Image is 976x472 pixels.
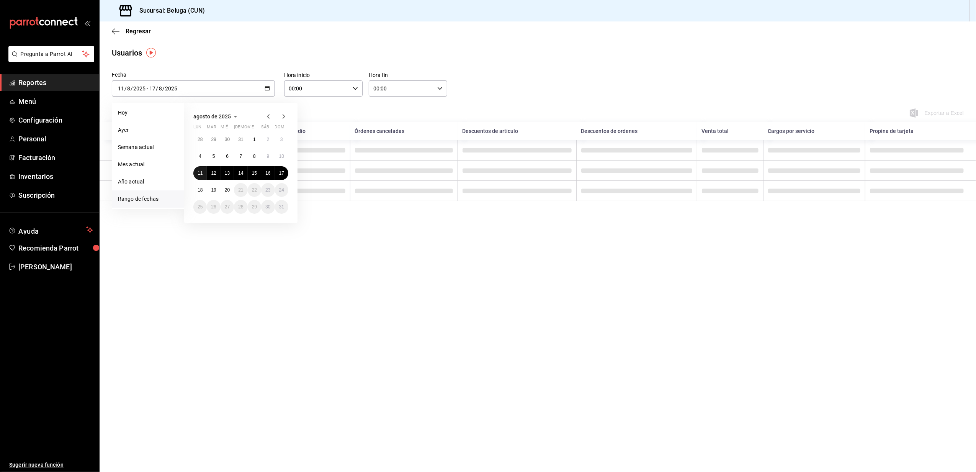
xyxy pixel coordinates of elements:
[133,6,205,15] h3: Sucursal: Beluga (CUN)
[146,48,156,57] img: Tooltip marker
[156,85,158,92] span: /
[207,149,220,163] button: 5 de agosto de 2025
[238,187,243,193] abbr: 21 de agosto de 2025
[279,204,284,210] abbr: 31 de agosto de 2025
[100,122,166,140] th: Nombre
[18,134,93,144] span: Personal
[112,104,184,121] li: Hoy
[211,170,216,176] abbr: 12 de agosto de 2025
[234,200,247,214] button: 28 de agosto de 2025
[275,183,288,197] button: 24 de agosto de 2025
[238,137,243,142] abbr: 31 de julio de 2025
[207,125,216,133] abbr: martes
[193,166,207,180] button: 11 de agosto de 2025
[193,133,207,146] button: 28 de julio de 2025
[18,190,93,200] span: Suscripción
[261,133,275,146] button: 2 de agosto de 2025
[284,73,363,78] label: Hora inicio
[199,154,201,159] abbr: 4 de agosto de 2025
[261,125,269,133] abbr: sábado
[248,183,261,197] button: 22 de agosto de 2025
[238,170,243,176] abbr: 14 de agosto de 2025
[221,166,234,180] button: 13 de agosto de 2025
[211,204,216,210] abbr: 26 de agosto de 2025
[18,152,93,163] span: Facturación
[126,28,151,35] span: Regresar
[84,20,90,26] button: open_drawer_menu
[221,125,228,133] abbr: miércoles
[207,166,220,180] button: 12 de agosto de 2025
[131,85,133,92] span: /
[193,113,231,120] span: agosto de 2025
[252,204,257,210] abbr: 29 de agosto de 2025
[18,115,93,125] span: Configuración
[207,183,220,197] button: 19 de agosto de 2025
[266,154,269,159] abbr: 9 de agosto de 2025
[112,121,184,139] li: Ayer
[112,71,275,79] div: Fecha
[127,85,131,92] input: Month
[147,85,148,92] span: -
[238,204,243,210] abbr: 28 de agosto de 2025
[225,204,230,210] abbr: 27 de agosto de 2025
[149,85,156,92] input: Day
[265,187,270,193] abbr: 23 de agosto de 2025
[253,137,256,142] abbr: 1 de agosto de 2025
[112,47,142,59] div: Usuarios
[261,200,275,214] button: 30 de agosto de 2025
[18,96,93,107] span: Menú
[207,133,220,146] button: 29 de julio de 2025
[763,122,865,140] th: Cargos por servicio
[162,85,165,92] span: /
[5,56,94,64] a: Pregunta a Parrot AI
[234,133,247,146] button: 31 de julio de 2025
[225,170,230,176] abbr: 13 de agosto de 2025
[221,183,234,197] button: 20 de agosto de 2025
[275,200,288,214] button: 31 de agosto de 2025
[112,190,184,208] li: Rango de fechas
[369,73,447,78] label: Hora fin
[252,187,257,193] abbr: 22 de agosto de 2025
[133,85,146,92] input: Year
[124,85,127,92] span: /
[18,171,93,182] span: Inventarios
[865,122,976,140] th: Propina de tarjeta
[193,125,201,133] abbr: lunes
[225,187,230,193] abbr: 20 de agosto de 2025
[211,137,216,142] abbr: 29 de julio de 2025
[221,133,234,146] button: 30 de julio de 2025
[265,170,270,176] abbr: 16 de agosto de 2025
[279,170,284,176] abbr: 17 de agosto de 2025
[275,125,284,133] abbr: domingo
[198,170,203,176] abbr: 11 de agosto de 2025
[248,149,261,163] button: 8 de agosto de 2025
[226,154,229,159] abbr: 6 de agosto de 2025
[18,225,83,234] span: Ayuda
[253,154,256,159] abbr: 8 de agosto de 2025
[261,149,275,163] button: 9 de agosto de 2025
[118,85,124,92] input: Day
[248,125,254,133] abbr: viernes
[280,137,283,142] abbr: 3 de agosto de 2025
[240,154,242,159] abbr: 7 de agosto de 2025
[8,46,94,62] button: Pregunta a Parrot AI
[193,183,207,197] button: 18 de agosto de 2025
[248,133,261,146] button: 1 de agosto de 2025
[159,85,162,92] input: Month
[198,187,203,193] abbr: 18 de agosto de 2025
[234,149,247,163] button: 7 de agosto de 2025
[21,50,82,58] span: Pregunta a Parrot AI
[112,173,184,190] li: Año actual
[266,137,269,142] abbr: 2 de agosto de 2025
[234,125,279,133] abbr: jueves
[211,187,216,193] abbr: 19 de agosto de 2025
[248,200,261,214] button: 29 de agosto de 2025
[275,166,288,180] button: 17 de agosto de 2025
[234,183,247,197] button: 21 de agosto de 2025
[265,204,270,210] abbr: 30 de agosto de 2025
[18,243,93,253] span: Recomienda Parrot
[458,122,576,140] th: Descuentos de artículo
[213,154,215,159] abbr: 5 de agosto de 2025
[112,139,184,156] li: Semana actual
